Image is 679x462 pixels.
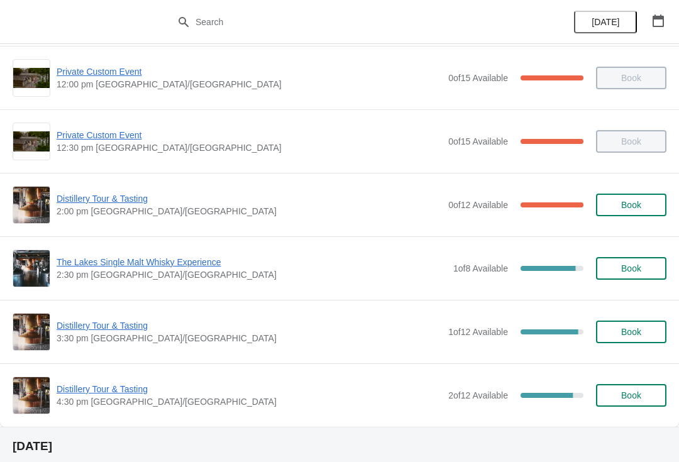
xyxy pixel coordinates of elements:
[596,194,666,216] button: Book
[596,257,666,280] button: Book
[57,129,442,141] span: Private Custom Event
[621,263,641,273] span: Book
[13,250,50,287] img: The Lakes Single Malt Whisky Experience | | 2:30 pm Europe/London
[13,68,50,89] img: Private Custom Event | | 12:00 pm Europe/London
[574,11,637,33] button: [DATE]
[596,321,666,343] button: Book
[57,319,442,332] span: Distillery Tour & Tasting
[57,332,442,344] span: 3:30 pm [GEOGRAPHIC_DATA]/[GEOGRAPHIC_DATA]
[13,314,50,350] img: Distillery Tour & Tasting | | 3:30 pm Europe/London
[448,200,508,210] span: 0 of 12 Available
[57,268,447,281] span: 2:30 pm [GEOGRAPHIC_DATA]/[GEOGRAPHIC_DATA]
[195,11,509,33] input: Search
[13,440,666,453] h2: [DATE]
[453,263,508,273] span: 1 of 8 Available
[448,136,508,146] span: 0 of 15 Available
[13,187,50,223] img: Distillery Tour & Tasting | | 2:00 pm Europe/London
[57,256,447,268] span: The Lakes Single Malt Whisky Experience
[621,327,641,337] span: Book
[448,73,508,83] span: 0 of 15 Available
[592,17,619,27] span: [DATE]
[13,131,50,152] img: Private Custom Event | | 12:30 pm Europe/London
[448,390,508,400] span: 2 of 12 Available
[57,383,442,395] span: Distillery Tour & Tasting
[57,141,442,154] span: 12:30 pm [GEOGRAPHIC_DATA]/[GEOGRAPHIC_DATA]
[448,327,508,337] span: 1 of 12 Available
[57,192,442,205] span: Distillery Tour & Tasting
[57,205,442,217] span: 2:00 pm [GEOGRAPHIC_DATA]/[GEOGRAPHIC_DATA]
[57,395,442,408] span: 4:30 pm [GEOGRAPHIC_DATA]/[GEOGRAPHIC_DATA]
[57,65,442,78] span: Private Custom Event
[621,200,641,210] span: Book
[596,384,666,407] button: Book
[13,377,50,414] img: Distillery Tour & Tasting | | 4:30 pm Europe/London
[57,78,442,91] span: 12:00 pm [GEOGRAPHIC_DATA]/[GEOGRAPHIC_DATA]
[621,390,641,400] span: Book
